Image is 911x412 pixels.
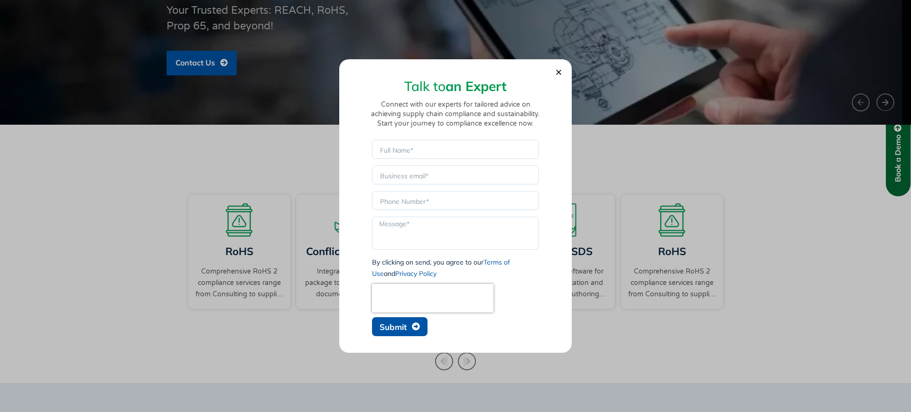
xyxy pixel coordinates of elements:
button: Submit [372,317,428,336]
h2: Talk to [368,80,544,93]
strong: an Expert [446,78,507,94]
div: By clicking on send, you agree to our and [372,256,539,279]
p: Connect with our experts for tailored advice on achieving supply chain compliance and sustainabil... [368,100,544,128]
span: Submit [380,323,407,331]
iframe: reCAPTCHA [372,284,493,312]
input: Full Name* [372,140,539,159]
a: Privacy Policy [395,269,437,278]
a: Close [555,69,562,76]
input: Business email* [372,165,539,184]
input: Only numbers and phone characters (#, -, *, etc) are accepted. [372,191,539,210]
